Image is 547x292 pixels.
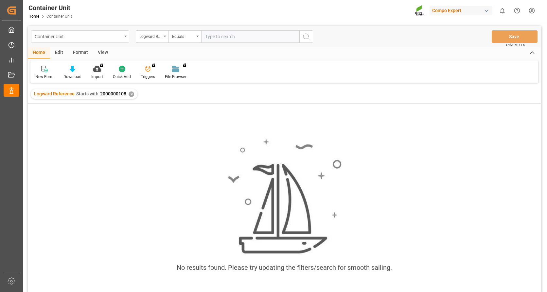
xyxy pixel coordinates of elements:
button: open menu [168,30,201,43]
button: show 0 new notifications [495,3,510,18]
button: Compo Expert [430,4,495,17]
button: search button [299,30,313,43]
button: Save [492,30,538,43]
input: Type to search [201,30,299,43]
div: ✕ [129,91,134,97]
button: open menu [31,30,129,43]
span: Starts with [76,91,98,96]
button: Help Center [510,3,524,18]
div: Equals [172,32,194,40]
span: Ctrl/CMD + S [506,42,525,47]
div: Home [28,47,50,58]
div: New Form [35,74,54,80]
span: Logward Reference [34,91,75,96]
img: Screenshot%202023-09-29%20at%2010.02.21.png_1712312052.png [415,5,425,16]
div: View [93,47,113,58]
div: Download [63,74,81,80]
span: 2000000108 [100,91,126,96]
div: Logward Reference [139,32,162,40]
div: Quick Add [113,74,131,80]
div: Container Unit [35,32,122,40]
div: Container Unit [28,3,72,13]
img: smooth_sailing.jpeg [227,138,342,255]
div: Compo Expert [430,6,492,15]
div: Edit [50,47,68,58]
button: open menu [136,30,168,43]
div: Format [68,47,93,58]
a: Home [28,14,39,19]
div: No results found. Please try updating the filters/search for smooth sailing. [177,263,392,272]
